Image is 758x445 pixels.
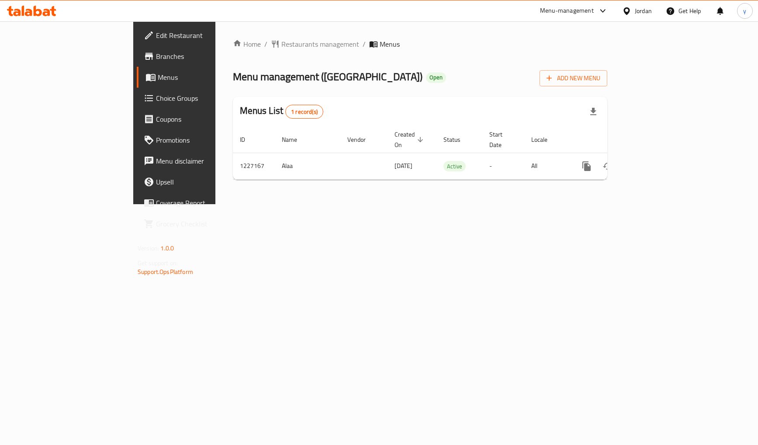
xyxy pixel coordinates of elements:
span: y [743,6,746,16]
span: [DATE] [395,160,412,171]
span: Version: [138,243,159,254]
span: 1.0.0 [160,243,174,254]
li: / [363,39,366,49]
span: Restaurants management [281,39,359,49]
a: Menus [137,67,260,88]
span: Status [443,134,472,145]
span: Add New Menu [547,73,600,84]
span: Upsell [156,177,253,187]
a: Promotions [137,130,260,151]
span: Menus [380,39,400,49]
a: Menu disclaimer [137,151,260,171]
span: Created On [395,129,426,150]
div: Menu-management [540,6,594,16]
td: Alaa [275,153,340,179]
span: Coverage Report [156,198,253,208]
td: - [482,153,524,179]
a: Restaurants management [271,39,359,49]
div: Open [426,72,446,83]
h2: Menus List [240,104,323,119]
span: 1 record(s) [286,108,323,116]
a: Choice Groups [137,88,260,109]
a: Branches [137,46,260,67]
span: Get support on: [138,257,178,269]
a: Edit Restaurant [137,25,260,46]
th: Actions [569,127,667,153]
a: Grocery Checklist [137,213,260,234]
span: Menus [158,72,253,82]
span: Branches [156,51,253,62]
nav: breadcrumb [233,39,607,49]
button: more [576,156,597,177]
li: / [264,39,267,49]
span: Choice Groups [156,93,253,103]
span: Start Date [489,129,514,150]
span: Promotions [156,135,253,145]
div: Jordan [635,6,652,16]
span: Name [282,134,308,145]
div: Active [443,161,466,171]
a: Coupons [137,109,260,130]
span: Menu disclaimer [156,156,253,166]
a: Support.OpsPlatform [138,266,193,277]
span: Vendor [347,134,377,145]
table: enhanced table [233,127,667,180]
span: Grocery Checklist [156,219,253,229]
td: All [524,153,569,179]
a: Coverage Report [137,192,260,213]
button: Add New Menu [540,70,607,86]
div: Total records count [285,105,323,119]
div: Export file [583,101,604,122]
button: Change Status [597,156,618,177]
a: Upsell [137,171,260,192]
span: Coupons [156,114,253,124]
span: Locale [531,134,559,145]
span: Menu management ( [GEOGRAPHIC_DATA] ) [233,67,422,86]
span: ID [240,134,256,145]
span: Edit Restaurant [156,30,253,41]
span: Open [426,74,446,81]
span: Active [443,161,466,171]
